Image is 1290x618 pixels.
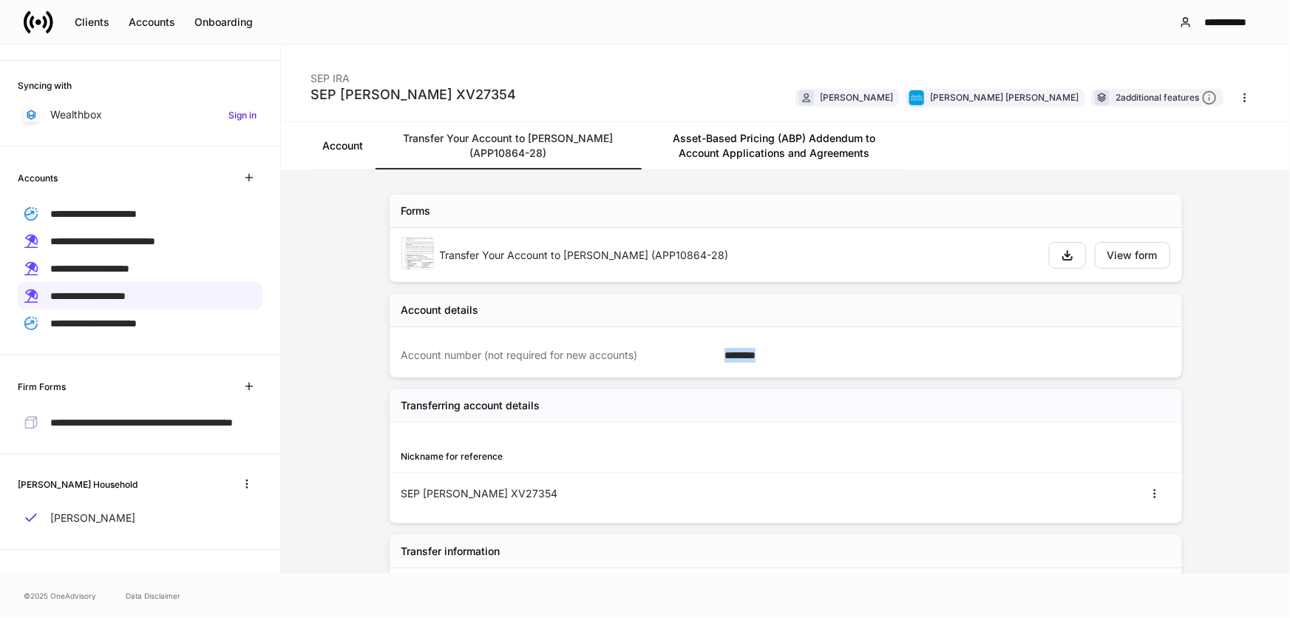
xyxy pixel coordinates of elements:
div: 2 additional features [1116,90,1217,106]
div: Nickname for reference [401,449,786,463]
p: Wealthbox [50,107,102,122]
div: SEP [PERSON_NAME] XV27354 [401,486,786,501]
div: Clients [75,17,109,27]
div: Transfer information [401,544,500,559]
h6: Firm Forms [18,380,66,394]
a: Data Disclaimer [126,590,180,602]
p: [PERSON_NAME] [50,511,135,525]
div: Accounts [129,17,175,27]
div: SEP IRA [310,62,516,86]
h6: [PERSON_NAME] Household [18,477,138,491]
img: charles-schwab-BFYFdbvS.png [909,90,924,105]
a: Transfer Your Account to [PERSON_NAME] (APP10864-28) [375,122,641,169]
a: Account [310,122,375,169]
div: Transfer Your Account to [PERSON_NAME] (APP10864-28) [440,248,1037,263]
div: View form [1107,250,1158,261]
span: © 2025 OneAdvisory [24,590,96,602]
h6: Syncing with [18,78,72,93]
button: Onboarding [185,10,262,34]
a: WealthboxSign in [18,101,262,128]
div: Forms [401,204,431,218]
button: View form [1095,242,1170,269]
a: Asset-Based Pricing (ABP) Addendum to Account Applications and Agreements [641,122,907,169]
h6: Accounts [18,171,58,185]
div: [PERSON_NAME] [PERSON_NAME] [930,90,1079,104]
div: [PERSON_NAME] [820,90,893,104]
div: SEP [PERSON_NAME] XV27354 [310,86,516,104]
button: Accounts [119,10,185,34]
a: [PERSON_NAME] [18,505,262,531]
h6: Sign in [228,108,257,122]
h5: Transferring account details [401,398,540,413]
button: Clients [65,10,119,34]
div: Onboarding [194,17,253,27]
div: Account details [401,303,479,318]
div: Account number (not required for new accounts) [401,348,716,363]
